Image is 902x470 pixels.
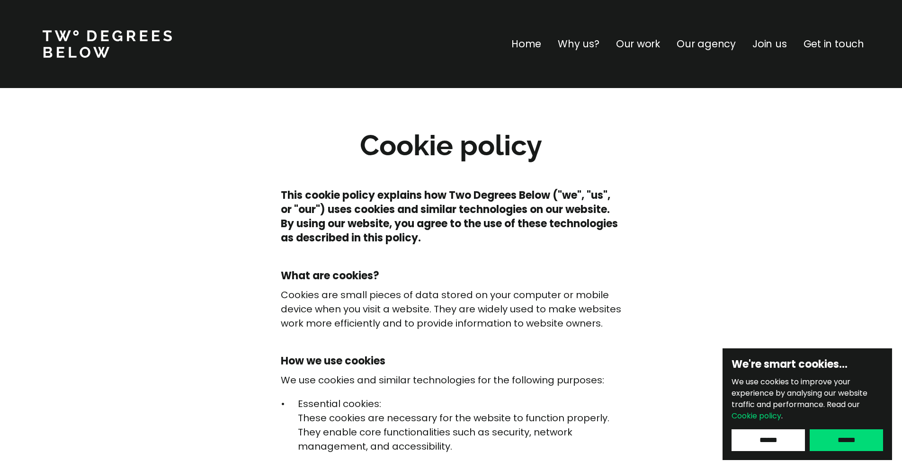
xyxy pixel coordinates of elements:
a: Why us? [558,36,599,52]
a: Our agency [677,36,736,52]
h2: Cookie policy [309,126,593,165]
h4: What are cookies? [281,269,621,283]
p: We use cookies to improve your experience by analysing our website traffic and performance. [732,376,883,422]
a: Our work [616,36,660,52]
h4: How we use cookies [281,354,621,368]
p: We use cookies and similar technologies for the following purposes: [281,373,621,387]
span: Read our . [732,399,860,421]
a: Get in touch [804,36,864,52]
a: Home [511,36,541,52]
a: Join us [752,36,787,52]
h4: This cookie policy explains how Two Degrees Below ("we", "us", or "our") uses cookies and similar... [281,188,621,245]
p: Cookies are small pieces of data stored on your computer or mobile device when you visit a websit... [281,288,621,330]
h6: We're smart cookies… [732,357,883,372]
p: Essential cookies: These cookies are necessary for the website to function properly. They enable ... [298,397,621,468]
a: Cookie policy [732,410,781,421]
